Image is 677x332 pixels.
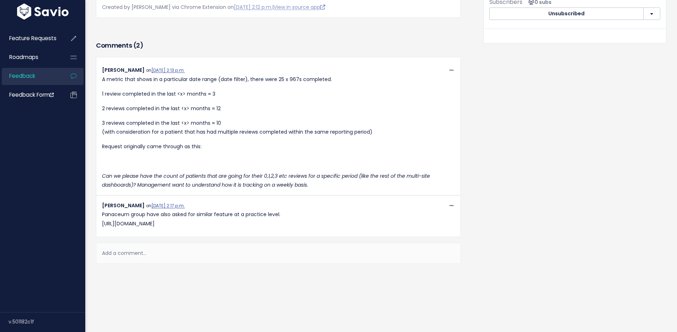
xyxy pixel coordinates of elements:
[151,68,185,73] a: [DATE] 2:13 p.m.
[9,72,35,80] span: Feedback
[102,202,145,209] span: [PERSON_NAME]
[96,41,461,50] h3: Comments ( )
[136,41,140,50] span: 2
[2,68,59,84] a: Feedback
[9,91,54,98] span: Feedback form
[15,3,70,19] img: logo-white.9d6f32f41409.svg
[102,104,455,113] p: 2 reviews completed in the last <x> months = 12
[151,203,185,209] a: [DATE] 2:17 p.m.
[2,49,59,65] a: Roadmaps
[274,4,325,11] a: View in source app
[102,66,145,74] span: [PERSON_NAME]
[2,30,59,47] a: Feature Requests
[9,53,38,61] span: Roadmaps
[102,4,325,11] span: Created by [PERSON_NAME] via Chrome Extension on |
[9,312,85,331] div: v.501182c1f
[234,4,272,11] a: [DATE] 2:12 p.m.
[102,75,455,84] p: A metric that shows in a particular date range (date filter), there were 25 x 967s completed.
[102,90,455,98] p: 1 review completed in the last <x> months = 3
[102,142,455,151] p: Request originally came through as this:
[96,243,461,264] div: Add a comment...
[102,119,455,136] p: 3 reviews completed in the last <x> months = 10 (with consideration for a patient that has had mu...
[146,68,185,73] span: on
[489,7,644,20] button: Unsubscribed
[2,87,59,103] a: Feedback form
[9,34,57,42] span: Feature Requests
[146,203,185,209] span: on
[102,172,430,188] em: Can we please have the count of patients that are going for their 0,1,2,3 etc reviews for a speci...
[102,210,455,228] p: Panaceum group have also asked for similar feature at a practice level. [URL][DOMAIN_NAME]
